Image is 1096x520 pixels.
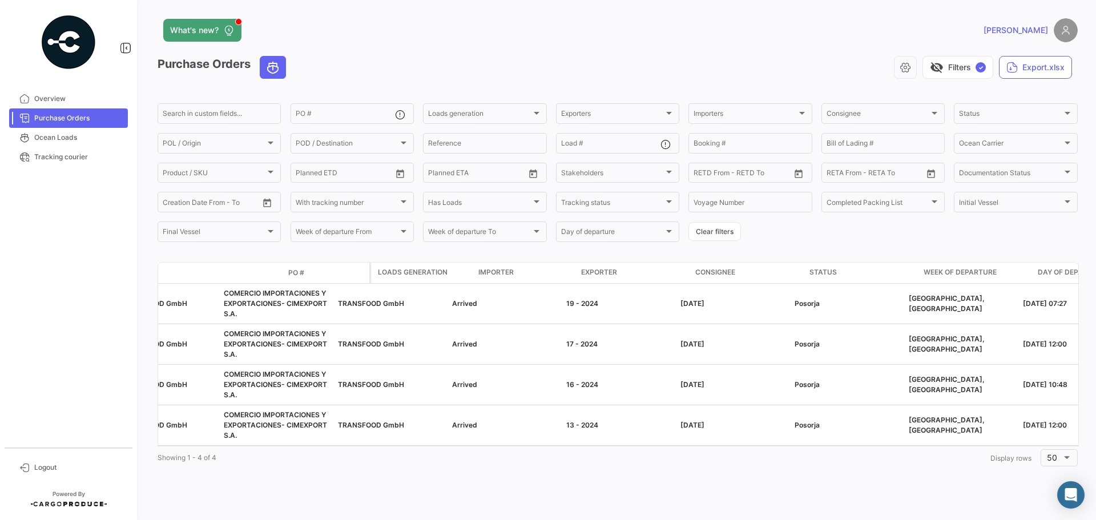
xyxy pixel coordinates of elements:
div: Abrir Intercom Messenger [1057,481,1085,509]
span: Ocean Loads [34,132,123,143]
div: Arrived [452,380,557,390]
button: Clear filters [688,222,741,241]
span: TRANSFOOD GmbH [338,299,404,308]
button: Ocean [260,57,285,78]
input: To [851,171,896,179]
datatable-header-cell: Doc. Status [209,268,284,277]
span: Final Vessel [163,229,265,237]
span: [DATE] 07:27 [1023,299,1067,308]
span: Overview [34,94,123,104]
button: visibility_offFilters✓ [922,56,993,79]
input: To [452,171,498,179]
span: Purchase Orders [34,113,123,123]
div: [DATE] [680,380,785,390]
input: From [694,171,710,179]
div: [DATE] [680,299,785,309]
button: Open calendar [259,194,276,211]
span: Rotterdam, NL [909,375,985,394]
datatable-header-cell: Importer [474,263,577,283]
span: Day of departure [561,229,664,237]
span: [DATE] 10:48 [1023,380,1067,389]
datatable-header-cell: Transport mode [181,268,209,277]
button: Open calendar [922,165,940,182]
span: COMERCIO IMPORTACIONES Y EXPORTACIONES- CIMEXPORT S.A. [224,329,327,358]
button: Export.xlsx [999,56,1072,79]
span: Posorja [795,380,820,389]
span: TRANSFOOD GmbH [338,380,404,389]
datatable-header-cell: Loads generation [371,263,474,283]
span: Posorja [795,340,820,348]
a: Tracking courier [9,147,128,167]
span: PO # [288,268,304,278]
span: Posorja [795,299,820,308]
span: Week of departure [924,267,997,277]
span: Showing 1 - 4 of 4 [158,453,216,462]
span: What's new? [170,25,219,36]
span: [DATE] 12:00 [1023,421,1067,429]
button: Open calendar [790,165,807,182]
div: [DATE] [680,420,785,430]
span: COMERCIO IMPORTACIONES Y EXPORTACIONES- CIMEXPORT S.A. [224,289,327,318]
span: COMERCIO IMPORTACIONES Y EXPORTACIONES- CIMEXPORT S.A. [224,410,327,440]
span: visibility_off [930,61,944,74]
datatable-header-cell: Exporter [577,263,691,283]
button: What's new? [163,19,241,42]
input: From [428,171,444,179]
input: To [187,200,232,208]
datatable-header-cell: Consignee [691,263,805,283]
span: [DATE] 12:00 [1023,340,1067,348]
span: Exporter [581,267,617,277]
datatable-header-cell: PO # [284,263,369,283]
span: Status [959,111,1062,119]
span: POL / Origin [163,141,265,149]
div: 17 - 2024 [566,339,671,349]
div: 16 - 2024 [566,380,671,390]
span: Importers [694,111,796,119]
span: Importer [478,267,514,277]
a: Purchase Orders [9,108,128,128]
span: ✓ [976,62,986,72]
span: Week of departure To [428,229,531,237]
a: Overview [9,89,128,108]
button: Open calendar [525,165,542,182]
div: Arrived [452,299,557,309]
span: Initial Vessel [959,200,1062,208]
span: Tracking status [561,200,664,208]
input: From [827,171,843,179]
span: Ocean Carrier [959,141,1062,149]
span: COMERCIO IMPORTACIONES Y EXPORTACIONES- CIMEXPORT S.A. [224,370,327,399]
span: Product / SKU [163,171,265,179]
span: Exporters [561,111,664,119]
button: Open calendar [392,165,409,182]
datatable-header-cell: Status [805,263,919,283]
span: [PERSON_NAME] [984,25,1048,36]
span: POD / Destination [296,141,398,149]
span: Loads generation [378,267,448,277]
div: 13 - 2024 [566,420,671,430]
span: Documentation Status [959,171,1062,179]
datatable-header-cell: Week of departure [919,263,1033,283]
span: Logout [34,462,123,473]
input: From [296,171,312,179]
div: Arrived [452,339,557,349]
h3: Purchase Orders [158,56,289,79]
span: With tracking number [296,200,398,208]
img: placeholder-user.png [1054,18,1078,42]
span: TRANSFOOD GmbH [338,421,404,429]
span: Week of departure From [296,229,398,237]
input: To [718,171,763,179]
span: Has Loads [428,200,531,208]
span: Tracking courier [34,152,123,162]
span: 50 [1047,453,1057,462]
div: Arrived [452,420,557,430]
input: From [163,200,179,208]
span: Consignee [695,267,735,277]
span: Loads generation [428,111,531,119]
span: Consignee [827,111,929,119]
a: Ocean Loads [9,128,128,147]
span: Display rows [990,454,1031,462]
span: Completed Packing List [827,200,929,208]
span: Rotterdam, NL [909,294,985,313]
span: Status [809,267,837,277]
div: 19 - 2024 [566,299,671,309]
